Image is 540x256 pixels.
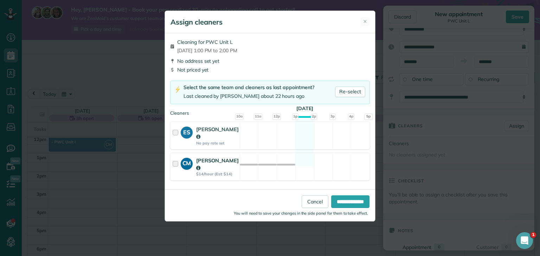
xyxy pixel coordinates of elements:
[177,39,237,46] span: Cleaning for PWC Unit L
[181,127,193,136] strong: ES
[302,195,328,208] a: Cancel
[170,58,370,65] div: No address set yet
[184,93,314,100] div: Last cleaned by [PERSON_NAME] about 22 hours ago
[234,211,368,216] small: You will need to save your changes in the side panel for them to take effect.
[335,87,365,97] a: Re-select
[170,66,370,73] div: Not priced yet
[184,84,314,91] div: Select the same team and cleaners as last appointment?
[177,47,237,54] span: [DATE] 1:00 PM to 2:00 PM
[181,158,193,168] strong: CM
[516,232,533,249] iframe: Intercom live chat
[196,171,239,176] strong: $14/hour (Est: $14)
[175,86,181,93] img: lightning-bolt-icon-94e5364df696ac2de96d3a42b8a9ff6ba979493684c50e6bbbcda72601fa0d29.png
[196,157,239,171] strong: [PERSON_NAME]
[171,17,223,27] h5: Assign cleaners
[196,141,239,146] strong: No pay rate set
[363,18,367,25] span: ✕
[170,110,370,112] div: Cleaners
[531,232,536,238] span: 1
[196,126,239,140] strong: [PERSON_NAME]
